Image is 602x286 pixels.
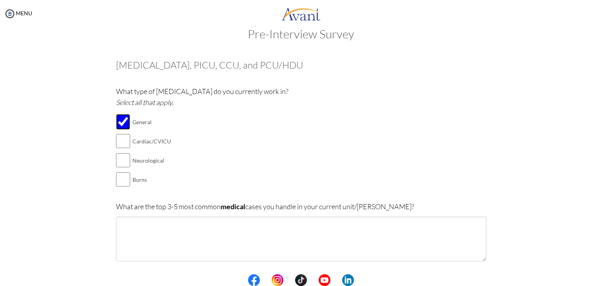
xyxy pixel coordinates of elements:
h3: [MEDICAL_DATA], PICU, CCU, and PCU/HDU [116,60,486,70]
td: Neurological [132,151,171,170]
b: medical [221,202,245,211]
img: blank.png [307,274,319,286]
img: blank.png [260,274,272,286]
img: blank.png [283,274,295,286]
td: General [132,112,171,132]
p: What are the top 3-5 most common cases you handle in your current unit/[PERSON_NAME]? [116,201,486,212]
img: fb.png [248,274,260,286]
td: Cardiac/CVICU [132,132,171,151]
td: Burns [132,170,171,189]
p: What are the top 3-5 most common cases you handle in your current unit/[PERSON_NAME]? [116,273,486,284]
h2: Pre-Interview Survey [8,27,594,40]
i: Select all that apply. [116,98,174,107]
a: MENU [4,10,32,16]
img: blank.png [330,274,342,286]
img: in.png [272,274,283,286]
img: icon-menu.png [4,8,16,20]
p: What type of [MEDICAL_DATA] do you currently work in? [116,86,486,108]
img: li.png [342,274,354,286]
img: tt.png [295,274,307,286]
img: yt.png [319,274,330,286]
img: logo.png [281,2,321,25]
